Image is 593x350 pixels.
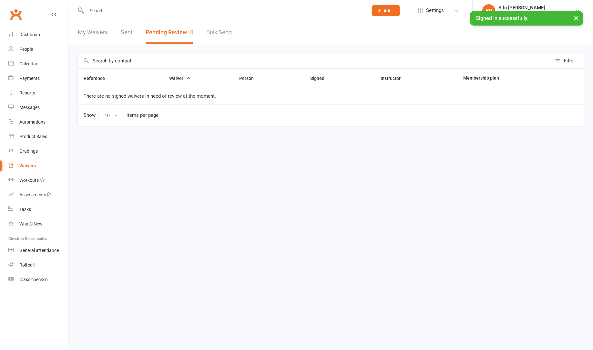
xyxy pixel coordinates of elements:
div: Sifu [PERSON_NAME] [498,5,575,11]
span: Instructor [381,76,408,81]
a: My Waivers [78,21,108,44]
th: Membership plan [457,69,559,88]
a: Automations [8,115,68,129]
div: Waivers [19,163,36,168]
div: SP [482,4,495,17]
span: Signed in successfully. [476,15,528,21]
span: Waiver [169,76,190,81]
div: Head Academy Kung Fu South Pty Ltd [498,11,575,16]
div: Automations [19,119,46,125]
a: Bulk Send [206,21,232,44]
div: Gradings [19,148,38,154]
span: Reference [84,76,112,81]
span: 0 [190,29,193,36]
button: Waiver [169,74,190,82]
a: Reports [8,86,68,100]
div: Payments [19,76,40,81]
span: Settings [426,3,444,18]
input: Search... [85,6,364,15]
a: Workouts [8,173,68,188]
a: Roll call [8,258,68,272]
div: What's New [19,221,43,226]
a: Payments [8,71,68,86]
a: People [8,42,68,57]
a: Assessments [8,188,68,202]
button: Person [239,74,261,82]
div: Assessments [19,192,51,197]
a: Product Sales [8,129,68,144]
div: Workouts [19,178,39,183]
a: Tasks [8,202,68,217]
div: Reports [19,90,35,95]
div: Tasks [19,207,31,212]
div: Roll call [19,262,35,268]
span: Person [239,76,261,81]
td: There are no signed waivers in need of review at the moment. [78,88,584,104]
a: Calendar [8,57,68,71]
button: Instructor [381,74,408,82]
div: Messages [19,105,40,110]
a: Gradings [8,144,68,159]
a: Messages [8,100,68,115]
div: Filter [564,57,575,65]
button: × [570,11,582,25]
a: What's New [8,217,68,231]
a: Class kiosk mode [8,272,68,287]
button: Reference [84,74,112,82]
button: Add [372,5,400,16]
div: Dashboard [19,32,42,37]
button: Pending Review0 [146,21,193,44]
a: Sent [121,21,133,44]
a: Clubworx [8,6,24,23]
div: People [19,47,33,52]
button: Signed [310,74,332,82]
a: Dashboard [8,27,68,42]
div: Calendar [19,61,37,66]
div: items per page [127,113,158,118]
div: General attendance [19,248,59,253]
div: Show [84,110,158,121]
div: Product Sales [19,134,47,139]
a: General attendance kiosk mode [8,243,68,258]
span: Add [383,8,392,13]
a: Waivers [8,159,68,173]
span: Signed [310,76,332,81]
div: Class check-in [19,277,48,282]
input: Search by contact [78,53,552,68]
button: Filter [552,53,584,68]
